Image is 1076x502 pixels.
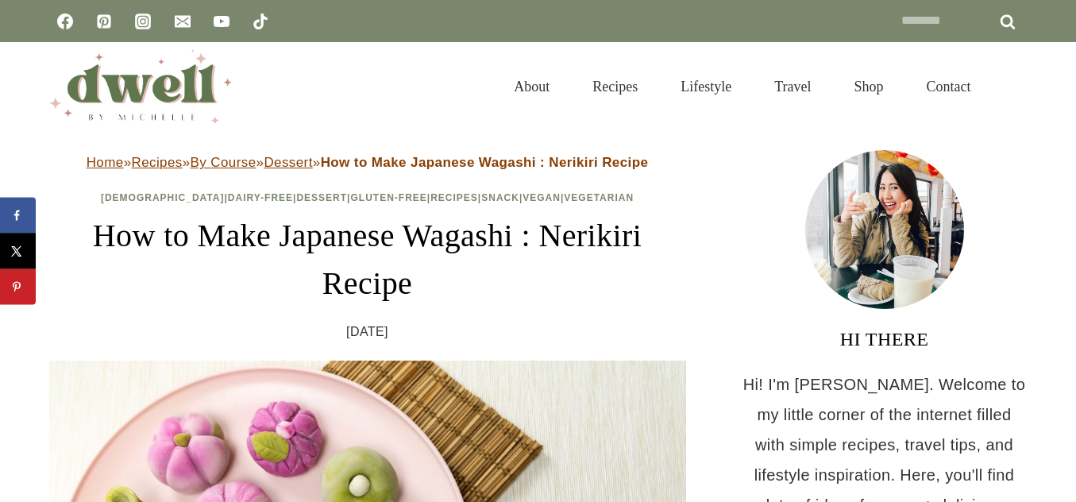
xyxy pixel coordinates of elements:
a: Contact [905,59,993,114]
nav: Primary Navigation [492,59,992,114]
a: Facebook [49,6,81,37]
a: Dairy-Free [228,192,293,203]
a: Snack [481,192,519,203]
time: [DATE] [346,320,388,344]
span: | | | | | | | [101,192,634,203]
span: » » » » [87,155,649,170]
a: Vegetarian [564,192,634,203]
a: Email [167,6,199,37]
a: TikTok [245,6,276,37]
h1: How to Make Japanese Wagashi : Nerikiri Recipe [49,212,686,307]
a: Recipes [430,192,478,203]
a: Dessert [296,192,347,203]
h3: HI THERE [742,325,1028,353]
a: Recipes [131,155,182,170]
a: [DEMOGRAPHIC_DATA] [101,192,225,203]
a: Gluten-Free [350,192,426,203]
img: DWELL by michelle [49,50,232,123]
a: Home [87,155,124,170]
button: View Search Form [1001,73,1028,100]
a: Dessert [264,155,312,170]
a: Recipes [571,59,659,114]
a: About [492,59,571,114]
a: Travel [753,59,832,114]
a: Instagram [127,6,159,37]
a: By Course [191,155,256,170]
a: Pinterest [88,6,120,37]
a: Shop [832,59,904,114]
a: Vegan [523,192,561,203]
a: YouTube [206,6,237,37]
a: Lifestyle [659,59,753,114]
strong: How to Make Japanese Wagashi : Nerikiri Recipe [321,155,649,170]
